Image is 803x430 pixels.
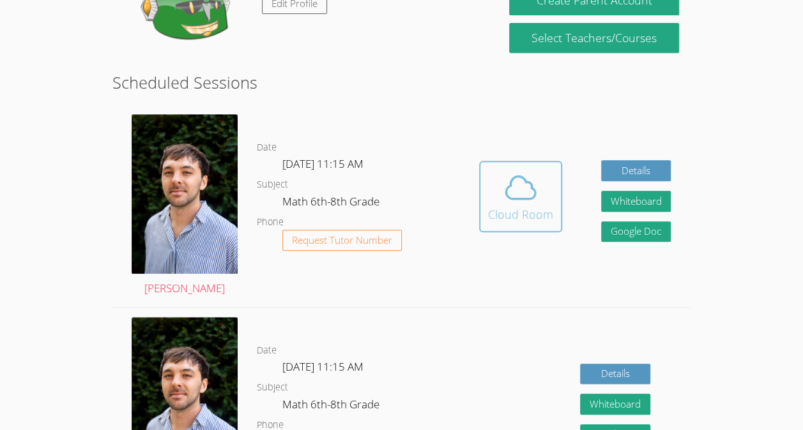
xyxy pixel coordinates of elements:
[580,394,650,415] button: Whiteboard
[282,359,363,374] span: [DATE] 11:15 AM
[282,396,382,417] dd: Math 6th-8th Grade
[132,114,238,297] a: [PERSON_NAME]
[257,177,288,193] dt: Subject
[257,140,277,156] dt: Date
[580,364,650,385] a: Details
[282,230,402,251] button: Request Tutor Number
[257,343,277,359] dt: Date
[601,221,671,242] a: Google Doc
[601,191,671,212] button: Whiteboard
[488,205,553,223] div: Cloud Room
[132,114,238,273] img: profile.jpg
[257,214,284,230] dt: Phone
[601,160,671,181] a: Details
[479,161,562,232] button: Cloud Room
[112,70,691,94] h2: Scheduled Sessions
[282,193,382,214] dd: Math 6th-8th Grade
[257,380,288,396] dt: Subject
[282,156,363,171] span: [DATE] 11:15 AM
[509,23,678,53] a: Select Teachers/Courses
[292,235,392,245] span: Request Tutor Number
